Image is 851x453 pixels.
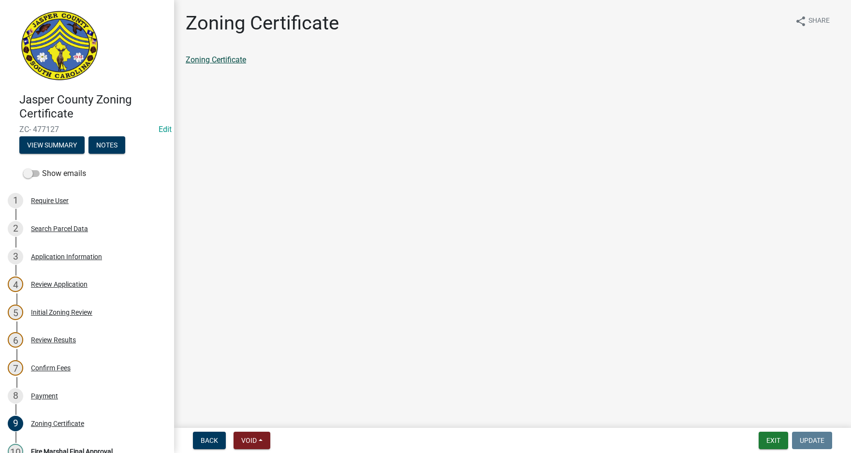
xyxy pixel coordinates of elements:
[186,55,246,64] a: Zoning Certificate
[31,365,71,371] div: Confirm Fees
[31,197,69,204] div: Require User
[8,193,23,208] div: 1
[31,420,84,427] div: Zoning Certificate
[787,12,837,30] button: shareShare
[31,336,76,343] div: Review Results
[8,388,23,404] div: 8
[8,277,23,292] div: 4
[234,432,270,449] button: Void
[19,136,85,154] button: View Summary
[8,332,23,348] div: 6
[159,125,172,134] wm-modal-confirm: Edit Application Number
[8,221,23,236] div: 2
[193,432,226,449] button: Back
[31,281,88,288] div: Review Application
[201,437,218,444] span: Back
[759,432,788,449] button: Exit
[88,136,125,154] button: Notes
[8,305,23,320] div: 5
[19,142,85,149] wm-modal-confirm: Summary
[19,93,166,121] h4: Jasper County Zoning Certificate
[23,168,86,179] label: Show emails
[800,437,824,444] span: Update
[8,360,23,376] div: 7
[186,12,339,35] h1: Zoning Certificate
[241,437,257,444] span: Void
[31,253,102,260] div: Application Information
[8,249,23,264] div: 3
[8,416,23,431] div: 9
[88,142,125,149] wm-modal-confirm: Notes
[159,125,172,134] a: Edit
[792,432,832,449] button: Update
[19,125,155,134] span: ZC- 477127
[31,309,92,316] div: Initial Zoning Review
[19,10,100,83] img: Jasper County, South Carolina
[795,15,807,27] i: share
[808,15,830,27] span: Share
[31,393,58,399] div: Payment
[31,225,88,232] div: Search Parcel Data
